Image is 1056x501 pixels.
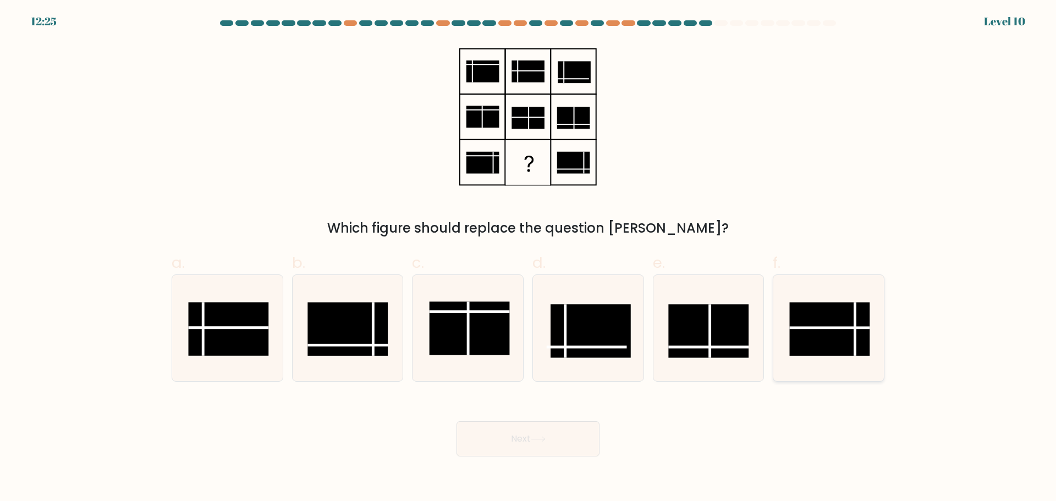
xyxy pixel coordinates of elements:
span: a. [172,252,185,273]
div: Level 10 [984,13,1025,30]
div: 12:25 [31,13,57,30]
span: f. [773,252,780,273]
span: d. [532,252,546,273]
div: Which figure should replace the question [PERSON_NAME]? [178,218,878,238]
button: Next [457,421,599,456]
span: c. [412,252,424,273]
span: e. [653,252,665,273]
span: b. [292,252,305,273]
